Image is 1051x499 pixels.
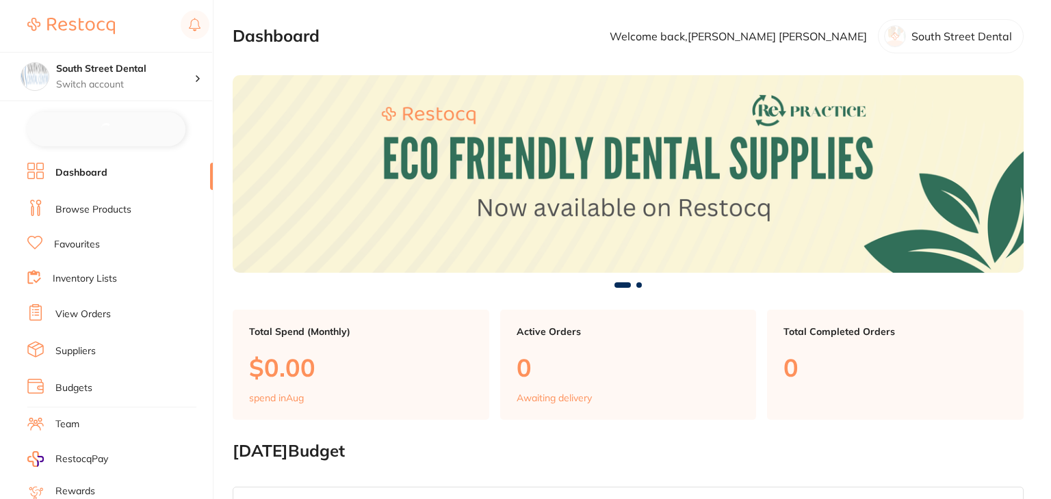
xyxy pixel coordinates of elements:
[53,272,117,286] a: Inventory Lists
[767,310,1024,420] a: Total Completed Orders0
[55,453,108,466] span: RestocqPay
[55,345,96,358] a: Suppliers
[56,62,194,76] h4: South Street Dental
[233,75,1024,273] img: Dashboard
[783,326,1007,337] p: Total Completed Orders
[249,353,473,381] p: $0.00
[233,310,489,420] a: Total Spend (Monthly)$0.00spend inAug
[233,442,1024,461] h2: [DATE] Budget
[27,451,44,467] img: RestocqPay
[55,485,95,498] a: Rewards
[27,18,115,34] img: Restocq Logo
[55,418,79,431] a: Team
[783,353,1007,381] p: 0
[517,392,592,403] p: Awaiting delivery
[500,310,757,420] a: Active Orders0Awaiting delivery
[27,451,108,467] a: RestocqPay
[249,326,473,337] p: Total Spend (Monthly)
[55,166,107,180] a: Dashboard
[517,326,740,337] p: Active Orders
[233,27,320,46] h2: Dashboard
[249,392,304,403] p: spend in Aug
[517,353,740,381] p: 0
[27,10,115,42] a: Restocq Logo
[21,63,49,90] img: South Street Dental
[54,238,100,252] a: Favourites
[55,203,131,217] a: Browse Products
[610,30,867,42] p: Welcome back, [PERSON_NAME] [PERSON_NAME]
[56,78,194,92] p: Switch account
[55,381,92,395] a: Budgets
[55,308,111,321] a: View Orders
[911,30,1012,42] p: South Street Dental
